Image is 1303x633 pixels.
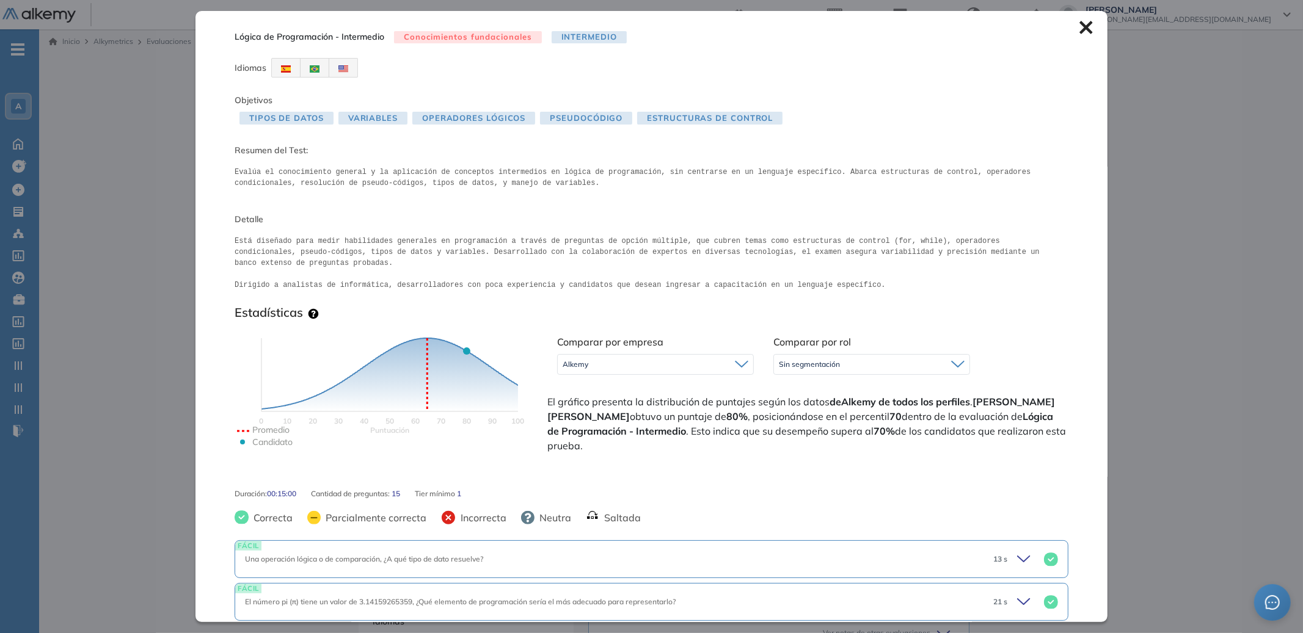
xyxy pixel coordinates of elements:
[973,396,1055,408] strong: [PERSON_NAME]
[281,65,291,73] img: ESP
[235,584,261,593] span: FÁCIL
[511,416,524,425] text: 100
[540,112,632,125] span: PseudoCódigo
[235,541,261,550] span: FÁCIL
[394,31,542,44] span: Conocimientos fundacionales
[249,510,293,525] span: Correcta
[334,416,343,425] text: 30
[637,112,783,125] span: Estructuras de Control
[235,236,1068,291] pre: Está diseñado para medir habilidades generales en programación a través de preguntas de opción mú...
[552,31,627,44] span: Intermedio
[235,305,303,320] h3: Estadísticas
[841,396,876,408] strong: Alkemy
[557,336,663,348] span: Comparar por empresa
[283,416,291,425] text: 10
[370,425,409,435] text: Scores
[456,510,506,525] span: Incorrecta
[235,31,384,43] span: Lógica de Programación - Intermedio
[239,112,334,125] span: Tipos de Datos
[259,416,263,425] text: 0
[563,360,588,369] span: Alkemy
[411,416,420,425] text: 60
[874,425,895,437] strong: 70%
[462,416,471,425] text: 80
[993,596,1007,607] span: 21 s
[310,65,319,73] img: BRA
[252,424,290,435] text: Promedio
[993,554,1007,565] span: 13 s
[889,410,902,422] strong: 70
[412,112,535,125] span: Operadores Lógicos
[338,65,348,73] img: USA
[535,510,571,525] span: Neutra
[488,416,497,425] text: 90
[830,396,876,408] strong: de
[235,213,1068,226] span: Detalle
[245,597,676,606] span: El número pi (π) tiene un valor de 3.14159265359, ¿Qué elemento de programación sería el más adec...
[547,410,1053,437] strong: Lógica de Programación - Intermedio
[1265,595,1280,610] span: message
[235,144,1068,157] span: Resumen del Test:
[547,410,630,422] strong: [PERSON_NAME]
[385,416,394,425] text: 50
[235,167,1068,189] pre: Evalúa el conocimiento general y la aplicación de conceptos intermedios en lógica de programación...
[599,510,641,525] span: Saltada
[235,62,266,73] span: Idiomas
[235,488,267,499] span: Duración :
[726,410,748,422] strong: 80%
[437,416,445,425] text: 70
[308,416,317,425] text: 20
[235,95,272,106] span: Objetivos
[779,360,840,369] span: Sin segmentación
[321,510,426,525] span: Parcialmente correcta
[878,396,970,408] strong: de todos los perfiles
[252,436,293,447] text: Candidato
[360,416,368,425] text: 40
[245,554,483,563] span: Una operación lógica o de comparación, ¿A qué tipo de dato resuelve?
[338,112,407,125] span: Variables
[547,394,1066,453] span: El gráfico presenta la distribución de puntajes según los datos . obtuvo un puntaje de , posicion...
[773,336,851,348] span: Comparar por rol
